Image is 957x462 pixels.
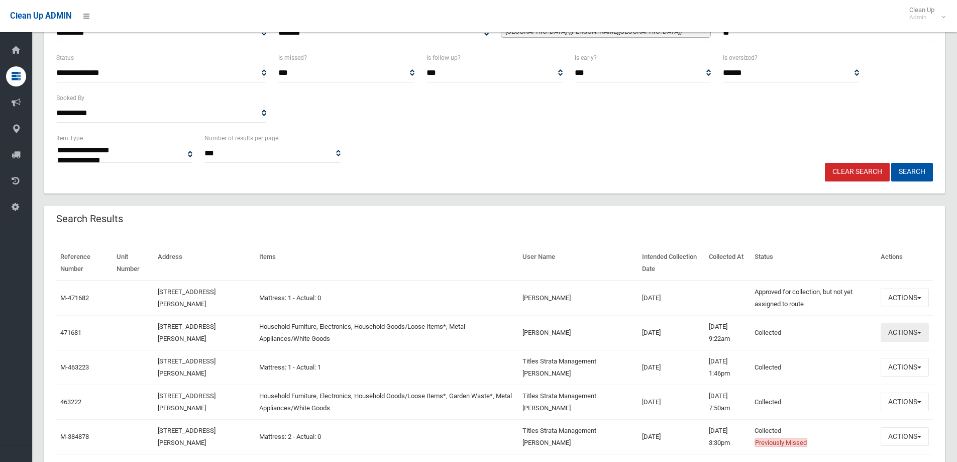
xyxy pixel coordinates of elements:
td: Household Furniture, Electronics, Household Goods/Loose Items*, Metal Appliances/White Goods [255,315,518,350]
td: [DATE] [638,419,705,454]
td: [DATE] [638,281,705,316]
button: Actions [881,358,929,377]
small: Admin [909,14,934,21]
td: Approved for collection, but not yet assigned to route [751,281,877,316]
th: Status [751,246,877,281]
td: Titles Strata Management [PERSON_NAME] [518,419,639,454]
a: 471681 [60,329,81,336]
span: Clean Up ADMIN [10,11,71,21]
a: [STREET_ADDRESS][PERSON_NAME] [158,323,216,342]
a: Clear Search [825,163,890,181]
th: Intended Collection Date [638,246,705,281]
th: Reference Number [56,246,113,281]
span: Clean Up [904,6,944,21]
td: Collected [751,315,877,350]
th: Collected At [705,246,751,281]
td: [PERSON_NAME] [518,315,639,350]
td: Mattress: 1 - Actual: 1 [255,350,518,385]
td: Titles Strata Management [PERSON_NAME] [518,385,639,419]
label: Number of results per page [204,133,278,144]
td: [PERSON_NAME] [518,281,639,316]
td: [DATE] 3:30pm [705,419,751,454]
th: Items [255,246,518,281]
td: [DATE] [638,350,705,385]
label: Is missed? [278,52,307,63]
td: Collected [751,350,877,385]
label: Is follow up? [427,52,461,63]
th: Address [154,246,255,281]
td: [DATE] 1:46pm [705,350,751,385]
td: [DATE] 9:22am [705,315,751,350]
td: Mattress: 2 - Actual: 0 [255,419,518,454]
a: [STREET_ADDRESS][PERSON_NAME] [158,357,216,377]
a: [STREET_ADDRESS][PERSON_NAME] [158,427,216,446]
td: [DATE] [638,385,705,419]
button: Actions [881,289,929,307]
button: Actions [881,427,929,446]
label: Item Type [56,133,83,144]
th: User Name [518,246,639,281]
td: Mattress: 1 - Actual: 0 [255,281,518,316]
span: Previously Missed [755,438,807,447]
header: Search Results [44,209,135,229]
td: Collected [751,385,877,419]
button: Actions [881,323,929,342]
a: 463222 [60,398,81,406]
th: Unit Number [113,246,153,281]
a: [STREET_ADDRESS][PERSON_NAME] [158,392,216,412]
th: Actions [877,246,933,281]
label: Booked By [56,93,84,104]
td: [DATE] [638,315,705,350]
button: Search [891,163,933,181]
td: Titles Strata Management [PERSON_NAME] [518,350,639,385]
label: Status [56,52,74,63]
button: Actions [881,393,929,411]
a: M-463223 [60,363,89,371]
td: Collected [751,419,877,454]
a: [STREET_ADDRESS][PERSON_NAME] [158,288,216,308]
td: [DATE] 7:50am [705,385,751,419]
td: Household Furniture, Electronics, Household Goods/Loose Items*, Garden Waste*, Metal Appliances/W... [255,385,518,419]
label: Is oversized? [723,52,758,63]
a: M-471682 [60,294,89,302]
a: M-384878 [60,433,89,440]
label: Is early? [575,52,597,63]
